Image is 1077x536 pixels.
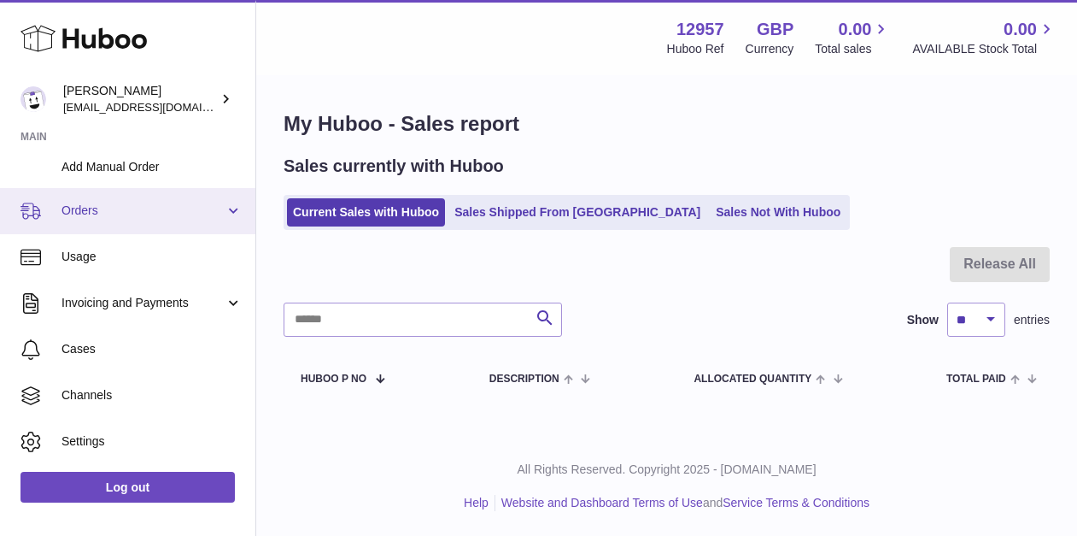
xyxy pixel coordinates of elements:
[489,374,559,385] span: Description
[912,41,1057,57] span: AVAILABLE Stock Total
[61,295,225,311] span: Invoicing and Payments
[667,41,724,57] div: Huboo Ref
[1014,312,1050,328] span: entries
[1004,18,1037,41] span: 0.00
[815,41,891,57] span: Total sales
[710,198,846,227] a: Sales Not With Huboo
[495,495,869,511] li: and
[815,18,891,57] a: 0.00 Total sales
[61,387,243,403] span: Channels
[301,374,366,385] span: Huboo P no
[907,312,939,328] label: Show
[61,433,243,450] span: Settings
[284,110,1050,138] h1: My Huboo - Sales report
[61,341,243,357] span: Cases
[270,462,1063,478] p: All Rights Reserved. Copyright 2025 - [DOMAIN_NAME]
[694,374,811,385] span: ALLOCATED Quantity
[61,159,243,175] span: Add Manual Order
[61,203,225,219] span: Orders
[501,496,703,509] a: Website and Dashboard Terms of Use
[676,18,724,41] strong: 12957
[20,86,46,112] img: info@laipaca.com
[61,249,243,265] span: Usage
[63,83,217,115] div: [PERSON_NAME]
[746,41,794,57] div: Currency
[757,18,793,41] strong: GBP
[284,155,504,178] h2: Sales currently with Huboo
[912,18,1057,57] a: 0.00 AVAILABLE Stock Total
[464,496,489,509] a: Help
[946,374,1006,385] span: Total paid
[723,496,869,509] a: Service Terms & Conditions
[839,18,872,41] span: 0.00
[448,198,706,227] a: Sales Shipped From [GEOGRAPHIC_DATA]
[287,198,445,227] a: Current Sales with Huboo
[63,100,251,114] span: [EMAIL_ADDRESS][DOMAIN_NAME]
[20,472,235,503] a: Log out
